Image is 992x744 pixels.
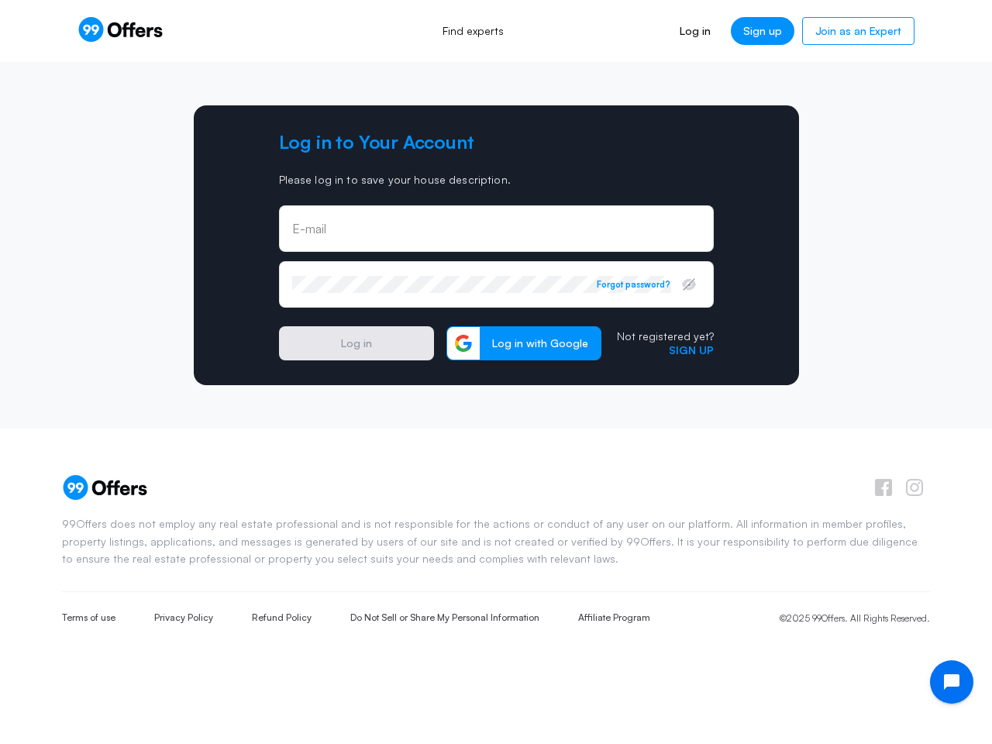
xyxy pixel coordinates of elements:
span: Log in with Google [480,336,601,350]
p: 99Offers does not employ any real estate professional and is not responsible for the actions or c... [62,515,930,567]
button: Log in [279,326,434,360]
a: Do Not Sell or Share My Personal Information [350,611,539,625]
a: Refund Policy [252,611,312,625]
a: Join as an Expert [802,17,914,45]
a: Affiliate Program [578,611,650,625]
h2: Log in to Your Account [279,130,714,154]
a: Find experts [425,14,521,48]
p: ©2025 99Offers. All Rights Reserved. [780,611,930,625]
button: Forgot password? [597,279,670,290]
p: Please log in to save your house description. [279,173,714,187]
a: Terms of use [62,611,115,625]
a: Sign up [731,17,794,45]
a: Log in [667,17,722,45]
a: Sign up [669,343,714,356]
button: Log in with Google [446,326,601,360]
a: Privacy Policy [154,611,213,625]
p: Not registered yet? [617,329,714,343]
